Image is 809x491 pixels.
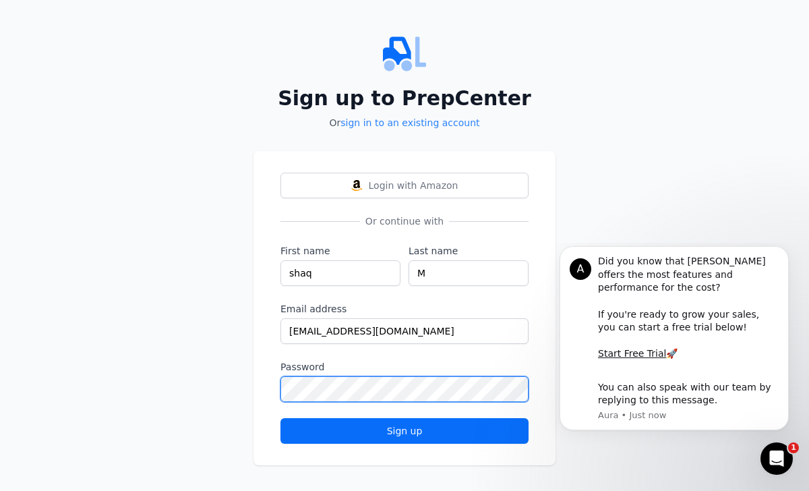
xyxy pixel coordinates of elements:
label: First name [280,244,400,258]
iframe: Intercom notifications message [539,243,809,482]
button: Login with AmazonLogin with Amazon [280,173,529,198]
span: Or continue with [360,214,449,228]
h2: Sign up to PrepCenter [253,86,556,111]
label: Email address [280,302,529,316]
div: Sign up [292,424,517,438]
label: Password [280,360,529,374]
button: Sign up [280,418,529,444]
img: PrepCenter [253,32,556,76]
img: Login with Amazon [351,180,362,191]
label: Last name [409,244,529,258]
iframe: Intercom live chat [760,442,793,475]
span: Login with Amazon [369,179,458,192]
a: sign in to an existing account [340,117,479,128]
span: 1 [788,442,799,453]
p: Or [253,116,556,129]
